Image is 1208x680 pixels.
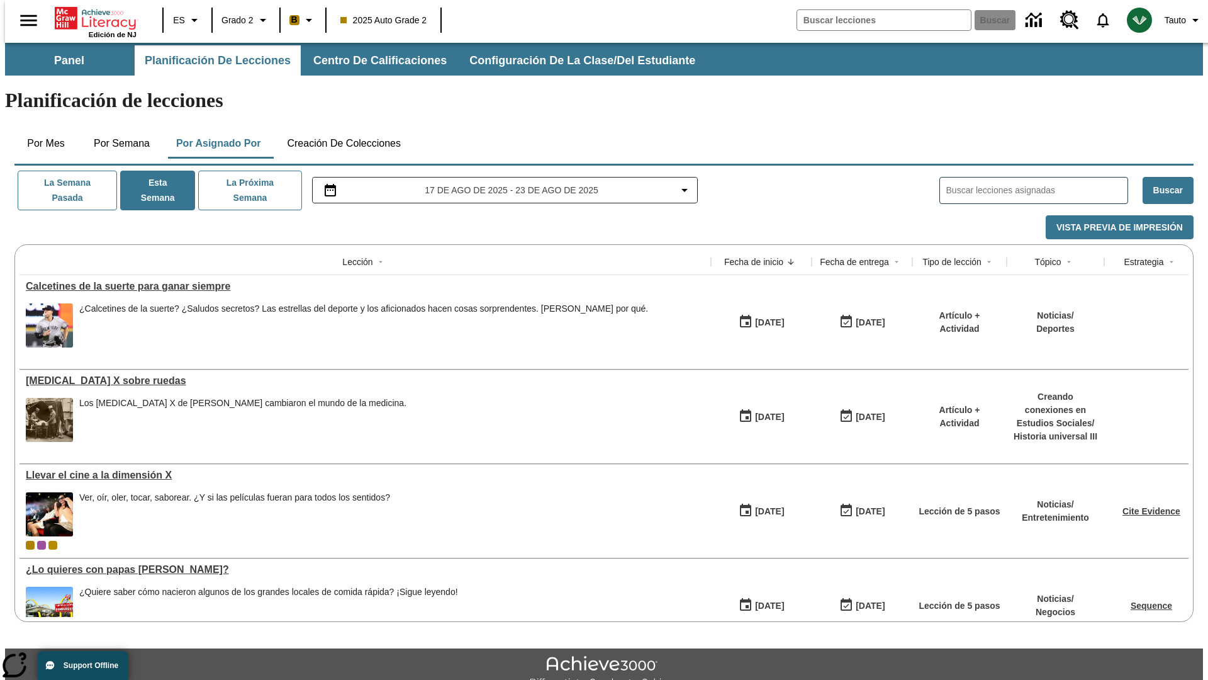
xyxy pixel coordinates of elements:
img: avatar image [1127,8,1152,33]
div: Los [MEDICAL_DATA] X de [PERSON_NAME] cambiaron el mundo de la medicina. [79,398,406,409]
input: Buscar lecciones asignadas [946,181,1127,200]
h1: Planificación de lecciones [5,89,1203,112]
div: Estrategia [1124,256,1163,268]
div: Llevar el cine a la dimensión X [26,470,705,481]
div: Fecha de entrega [820,256,889,268]
input: Buscar campo [797,10,971,30]
svg: Collapse Date Range Filter [677,183,692,198]
div: Subbarra de navegación [5,43,1203,76]
button: 07/26/25: Primer día en que estuvo disponible la lección [734,594,788,618]
div: [DATE] [755,409,784,425]
button: Configuración de la clase/del estudiante [459,45,705,76]
button: Por mes [14,128,77,159]
button: Centro de calificaciones [303,45,457,76]
div: ¿Lo quieres con papas fritas? [26,564,705,575]
button: 08/20/25: Último día en que podrá accederse la lección [835,310,889,334]
span: Grado 2 [221,14,254,27]
button: 08/24/25: Último día en que podrá accederse la lección [835,499,889,523]
a: Rayos X sobre ruedas, Lecciones [26,375,705,387]
a: Sequence [1131,601,1172,611]
div: Los rayos X de Marie Curie cambiaron el mundo de la medicina. [79,398,406,442]
div: OL 2025 Auto Grade 3 [37,541,46,550]
p: Lección de 5 pasos [919,505,1000,518]
button: Abrir el menú lateral [10,2,47,39]
span: 17 de ago de 2025 - 23 de ago de 2025 [425,184,598,197]
button: 08/18/25: Primer día en que estuvo disponible la lección [734,499,788,523]
div: [DATE] [755,315,784,331]
div: Ver, oír, oler, tocar, saborear. ¿Y si las películas fueran para todos los sentidos? [79,492,390,503]
p: Artículo + Actividad [919,309,1000,336]
p: Noticias / [1036,309,1075,322]
p: Noticias / [1036,592,1075,606]
button: Por asignado por [166,128,271,159]
button: Buscar [1143,177,1194,204]
button: Support Offline [38,651,128,680]
div: Subbarra de navegación [5,45,707,76]
button: Boost El color de la clase es anaranjado claro. Cambiar el color de la clase. [284,9,322,31]
div: [DATE] [856,598,885,614]
a: ¿Lo quieres con papas fritas?, Lecciones [26,564,705,575]
p: Creando conexiones en Estudios Sociales / [1013,390,1098,430]
p: Artículo + Actividad [919,404,1000,430]
div: ¿Calcetines de la suerte? ¿Saludos secretos? Las estrellas del deporte y los aficionados hacen co... [79,303,648,314]
div: Ver, oír, oler, tocar, saborear. ¿Y si las películas fueran para todos los sentidos? [79,492,390,536]
span: New 2025 class [48,541,57,550]
button: Creación de colecciones [277,128,411,159]
button: Lenguaje: ES, Selecciona un idioma [167,9,208,31]
img: Uno de los primeros locales de McDonald's, con el icónico letrero rojo y los arcos amarillos. [26,587,73,631]
span: ¿Quiere saber cómo nacieron algunos de los grandes locales de comida rápida? ¡Sigue leyendo! [79,587,458,631]
button: Panel [6,45,132,76]
span: B [291,12,298,28]
button: Perfil/Configuración [1160,9,1208,31]
button: Escoja un nuevo avatar [1119,4,1160,37]
div: ¿Calcetines de la suerte? ¿Saludos secretos? Las estrellas del deporte y los aficionados hacen co... [79,303,648,348]
button: Vista previa de impresión [1046,215,1194,240]
button: Sort [783,254,798,269]
div: ¿Quiere saber cómo nacieron algunos de los grandes locales de comida rápida? ¡Sigue leyendo! [79,587,458,598]
button: Sort [981,254,997,269]
div: Tópico [1034,256,1061,268]
p: Noticias / [1022,498,1089,511]
button: 08/20/25: Primer día en que estuvo disponible la lección [734,310,788,334]
button: La semana pasada [18,171,117,210]
button: Sort [889,254,904,269]
img: Foto en blanco y negro de dos personas uniformadas colocando a un hombre en una máquina de rayos ... [26,398,73,442]
a: Centro de información [1018,3,1053,38]
span: Edición de NJ [89,31,137,38]
button: 07/03/26: Último día en que podrá accederse la lección [835,594,889,618]
a: Centro de recursos, Se abrirá en una pestaña nueva. [1053,3,1087,37]
div: Portada [55,4,137,38]
p: Entretenimiento [1022,511,1089,524]
span: Support Offline [64,661,118,670]
img: un jugador de béisbol hace una pompa de chicle mientras corre. [26,303,73,348]
div: Calcetines de la suerte para ganar siempre [26,281,705,292]
button: La próxima semana [198,171,301,210]
button: 08/20/25: Último día en que podrá accederse la lección [835,405,889,429]
div: [DATE] [856,409,885,425]
a: Calcetines de la suerte para ganar siempre, Lecciones [26,281,705,292]
button: Planificación de lecciones [135,45,301,76]
button: Por semana [84,128,160,159]
button: Grado: Grado 2, Elige un grado [216,9,276,31]
div: Rayos X sobre ruedas [26,375,705,387]
div: Clase actual [26,541,35,550]
img: El panel situado frente a los asientos rocía con agua nebulizada al feliz público en un cine equi... [26,492,73,536]
button: Esta semana [120,171,195,210]
div: [DATE] [856,315,885,331]
div: Lección [342,256,372,268]
p: Negocios [1036,606,1075,619]
a: Llevar el cine a la dimensión X, Lecciones [26,470,705,481]
span: Tauto [1165,14,1186,27]
div: Fecha de inicio [724,256,783,268]
a: Cite Evidence [1122,506,1180,516]
button: Sort [1061,254,1077,269]
p: Deportes [1036,322,1075,336]
div: [DATE] [856,504,885,519]
p: Lección de 5 pasos [919,599,1000,613]
div: Tipo de lección [922,256,981,268]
